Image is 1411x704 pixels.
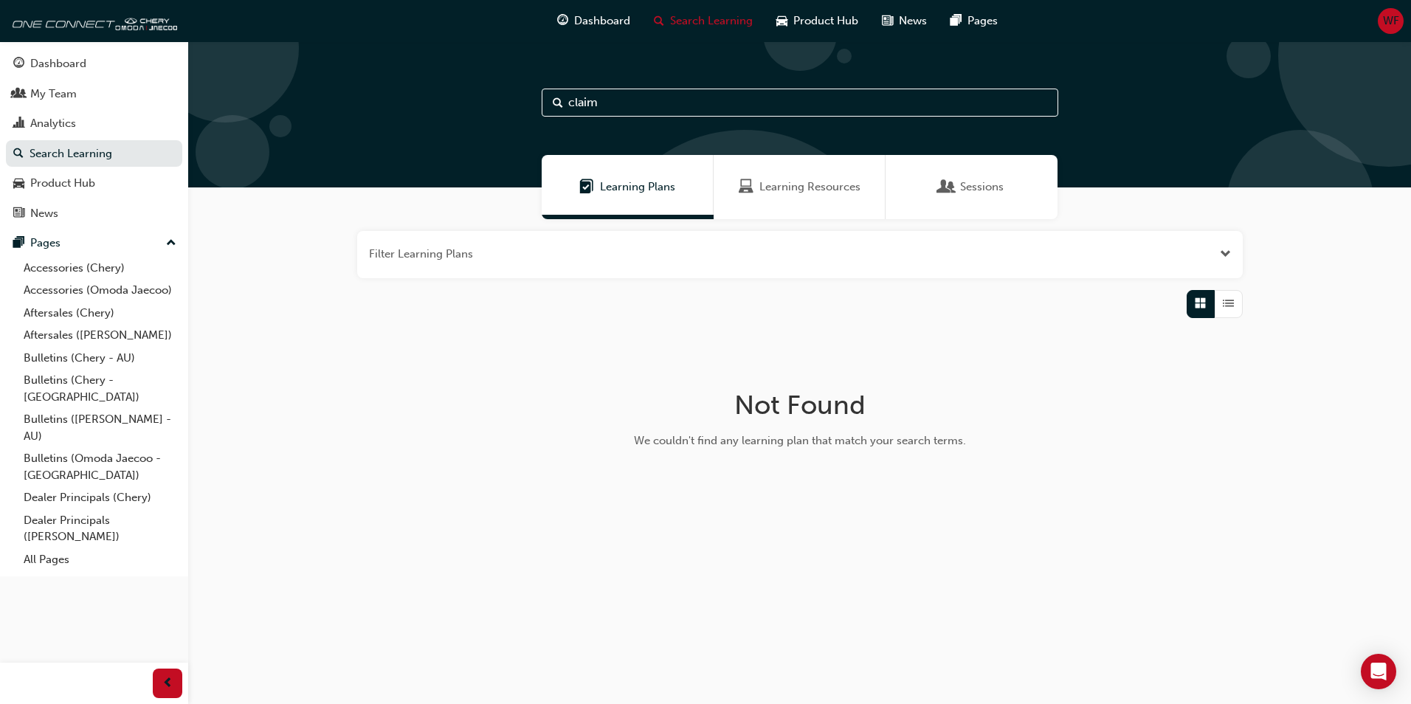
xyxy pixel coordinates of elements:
a: news-iconNews [870,6,939,36]
a: Accessories (Chery) [18,257,182,280]
span: chart-icon [13,117,24,131]
img: oneconnect [7,6,177,35]
span: car-icon [776,12,787,30]
a: Dashboard [6,50,182,77]
a: Analytics [6,110,182,137]
button: Pages [6,230,182,257]
span: Product Hub [793,13,858,30]
a: Aftersales (Chery) [18,302,182,325]
a: Accessories (Omoda Jaecoo) [18,279,182,302]
span: up-icon [166,234,176,253]
div: Product Hub [30,175,95,192]
input: Search... [542,89,1058,117]
span: search-icon [13,148,24,161]
a: guage-iconDashboard [545,6,642,36]
a: SessionsSessions [886,155,1058,219]
a: Bulletins (Chery - [GEOGRAPHIC_DATA]) [18,369,182,408]
a: Aftersales ([PERSON_NAME]) [18,324,182,347]
span: Learning Resources [759,179,860,196]
span: pages-icon [951,12,962,30]
div: Dashboard [30,55,86,72]
a: All Pages [18,548,182,571]
button: DashboardMy TeamAnalyticsSearch LearningProduct HubNews [6,47,182,230]
span: Grid [1195,295,1206,312]
div: My Team [30,86,77,103]
a: News [6,200,182,227]
span: search-icon [654,12,664,30]
div: News [30,205,58,222]
div: Pages [30,235,61,252]
a: Bulletins (Omoda Jaecoo - [GEOGRAPHIC_DATA]) [18,447,182,486]
span: Search Learning [670,13,753,30]
a: Learning ResourcesLearning Resources [714,155,886,219]
a: Dealer Principals (Chery) [18,486,182,509]
a: Product Hub [6,170,182,197]
div: Analytics [30,115,76,132]
a: Bulletins ([PERSON_NAME] - AU) [18,408,182,447]
a: pages-iconPages [939,6,1010,36]
a: car-iconProduct Hub [765,6,870,36]
span: Learning Plans [600,179,675,196]
span: news-icon [882,12,893,30]
span: car-icon [13,177,24,190]
a: Bulletins (Chery - AU) [18,347,182,370]
span: List [1223,295,1234,312]
a: Search Learning [6,140,182,168]
span: Search [553,94,563,111]
span: Learning Resources [739,179,753,196]
span: Pages [967,13,998,30]
h1: Not Found [566,389,1034,421]
span: people-icon [13,88,24,101]
span: News [899,13,927,30]
span: prev-icon [162,674,173,693]
span: WF [1383,13,1399,30]
a: Dealer Principals ([PERSON_NAME]) [18,509,182,548]
button: Open the filter [1220,246,1231,263]
span: Dashboard [574,13,630,30]
a: search-iconSearch Learning [642,6,765,36]
a: My Team [6,80,182,108]
span: news-icon [13,207,24,221]
span: pages-icon [13,237,24,250]
span: guage-icon [557,12,568,30]
span: Learning Plans [579,179,594,196]
div: Open Intercom Messenger [1361,654,1396,689]
div: We couldn't find any learning plan that match your search terms. [566,432,1034,449]
button: WF [1378,8,1404,34]
a: Learning PlansLearning Plans [542,155,714,219]
span: guage-icon [13,58,24,71]
span: Sessions [939,179,954,196]
span: Sessions [960,179,1004,196]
